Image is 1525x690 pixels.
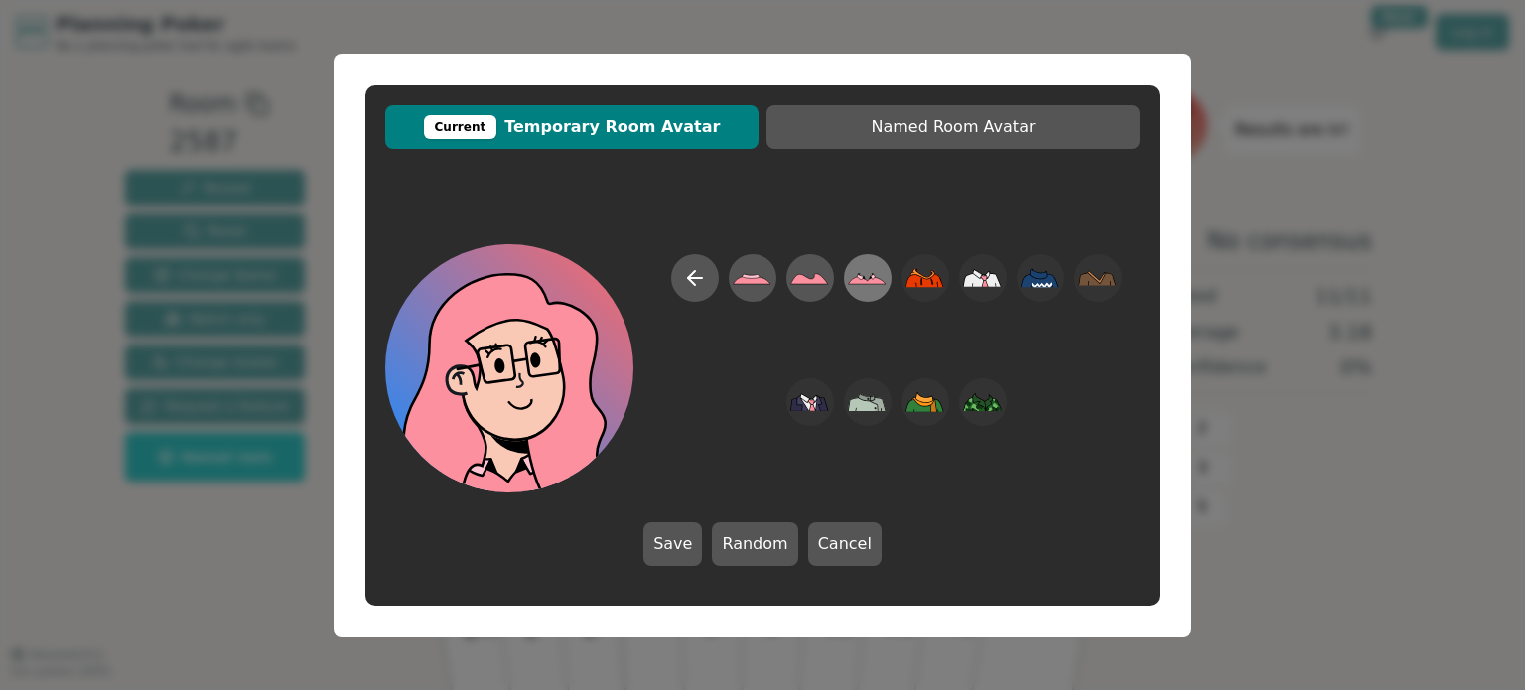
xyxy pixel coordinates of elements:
button: Save [643,522,702,566]
span: Named Room Avatar [776,115,1130,139]
button: Random [712,522,797,566]
button: Named Room Avatar [766,105,1140,149]
span: Temporary Room Avatar [395,115,749,139]
button: CurrentTemporary Room Avatar [385,105,759,149]
button: Cancel [808,522,882,566]
div: Current [424,115,497,139]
